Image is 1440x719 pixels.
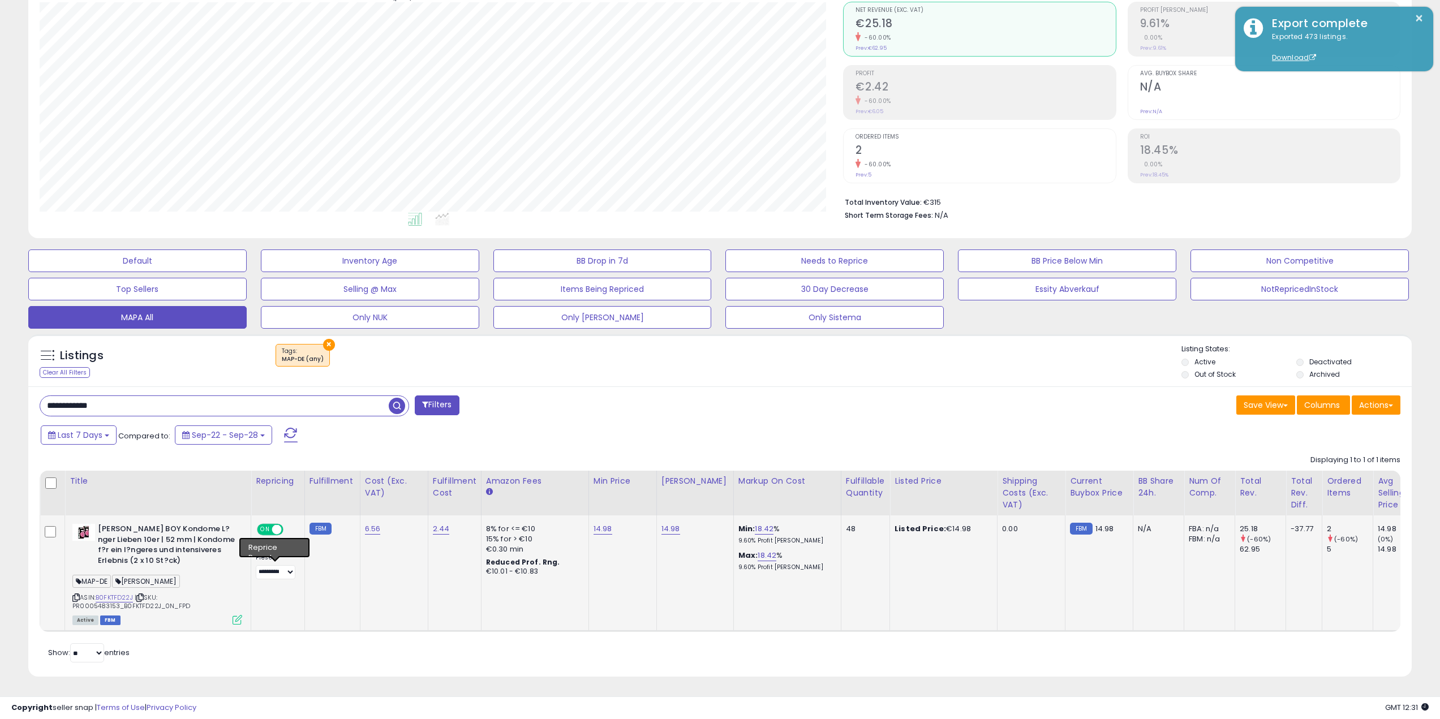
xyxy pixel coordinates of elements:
button: Items Being Repriced [493,278,712,300]
button: MAPA All [28,306,247,329]
div: % [738,550,832,571]
div: 14.98 [1378,544,1424,554]
div: FBA: n/a [1189,524,1226,534]
div: €14.98 [895,524,988,534]
a: Terms of Use [97,702,145,713]
span: MAP-DE [72,575,111,588]
small: Prev: 9.61% [1140,45,1166,51]
button: Last 7 Days [41,425,117,445]
button: Only Sistema [725,306,944,329]
h2: €25.18 [856,17,1115,32]
div: Win BuyBox [256,541,296,552]
b: [PERSON_NAME] BOY Kondome L?nger Lieben 10er | 52 mm | Kondome f?r ein l?ngeres und intensiveres ... [98,524,235,569]
div: Displaying 1 to 1 of 1 items [1310,455,1400,466]
div: BB Share 24h. [1138,475,1179,499]
small: -60.00% [861,97,891,105]
h2: N/A [1140,80,1400,96]
span: Avg. Buybox Share [1140,71,1400,77]
small: (0%) [1378,535,1394,544]
a: 14.98 [661,523,680,535]
button: Inventory Age [261,249,479,272]
div: Fulfillable Quantity [846,475,885,499]
div: Clear All Filters [40,367,90,378]
p: Listing States: [1181,344,1412,355]
button: Only [PERSON_NAME] [493,306,712,329]
span: Last 7 Days [58,429,102,441]
a: 14.98 [594,523,612,535]
th: The percentage added to the cost of goods (COGS) that forms the calculator for Min & Max prices. [733,471,841,515]
div: FBM: n/a [1189,534,1226,544]
label: Archived [1309,369,1340,379]
a: Download [1272,53,1316,62]
div: N/A [1138,524,1175,534]
h2: 9.61% [1140,17,1400,32]
p: 9.60% Profit [PERSON_NAME] [738,537,832,545]
small: Prev: 5 [856,171,871,178]
b: Max: [738,550,758,561]
a: B0FKTFD22J [96,593,133,602]
small: FBM [310,523,332,535]
small: (-60%) [1334,535,1358,544]
span: Ordered Items [856,134,1115,140]
div: Current Buybox Price [1070,475,1128,499]
div: Ordered Items [1327,475,1368,499]
label: Deactivated [1309,357,1352,367]
button: NotRepricedInStock [1190,278,1409,300]
button: Only NUK [261,306,479,329]
p: 9.60% Profit [PERSON_NAME] [738,563,832,571]
button: Sep-22 - Sep-28 [175,425,272,445]
label: Out of Stock [1194,369,1236,379]
button: 30 Day Decrease [725,278,944,300]
a: 18.42 [755,523,773,535]
div: Fulfillment [310,475,355,487]
div: Num of Comp. [1189,475,1230,499]
span: Net Revenue (Exc. VAT) [856,7,1115,14]
h2: €2.42 [856,80,1115,96]
div: €0.30 min [486,544,580,554]
div: Total Rev. Diff. [1291,475,1317,511]
div: Shipping Costs (Exc. VAT) [1002,475,1060,511]
div: 15% for > €10 [486,534,580,544]
strong: Copyright [11,702,53,713]
div: Min Price [594,475,652,487]
span: | SKU: PR0005483153_B0FKTFD22J_0N_FPD [72,593,190,610]
div: Cost (Exc. VAT) [365,475,423,499]
button: Non Competitive [1190,249,1409,272]
label: Active [1194,357,1215,367]
div: 48 [846,524,881,534]
h2: 18.45% [1140,144,1400,159]
h2: 2 [856,144,1115,159]
a: 18.42 [758,550,776,561]
button: Columns [1297,395,1350,415]
button: × [323,339,335,351]
button: × [1415,11,1424,25]
button: Filters [415,395,459,415]
b: Short Term Storage Fees: [845,210,933,220]
small: Prev: 18.45% [1140,171,1168,178]
small: Prev: €6.05 [856,108,883,115]
span: 2025-10-6 12:31 GMT [1385,702,1429,713]
span: ROI [1140,134,1400,140]
span: Profit [PERSON_NAME] [1140,7,1400,14]
span: FBM [100,615,121,625]
span: OFF [282,525,300,535]
button: Top Sellers [28,278,247,300]
span: Tags : [282,347,324,364]
div: seller snap | | [11,703,196,713]
div: Preset: [256,554,296,579]
div: 0.00 [1002,524,1056,534]
b: Total Inventory Value: [845,197,922,207]
small: -60.00% [861,33,891,42]
a: 6.56 [365,523,381,535]
div: 2 [1327,524,1373,534]
div: Markup on Cost [738,475,836,487]
span: [PERSON_NAME] [112,575,180,588]
small: Prev: €62.95 [856,45,887,51]
span: All listings currently available for purchase on Amazon [72,615,98,625]
div: 25.18 [1240,524,1286,534]
span: Columns [1304,399,1340,411]
span: N/A [935,210,948,221]
small: (-60%) [1247,535,1271,544]
small: Amazon Fees. [486,487,493,497]
div: Exported 473 listings. [1263,32,1425,63]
